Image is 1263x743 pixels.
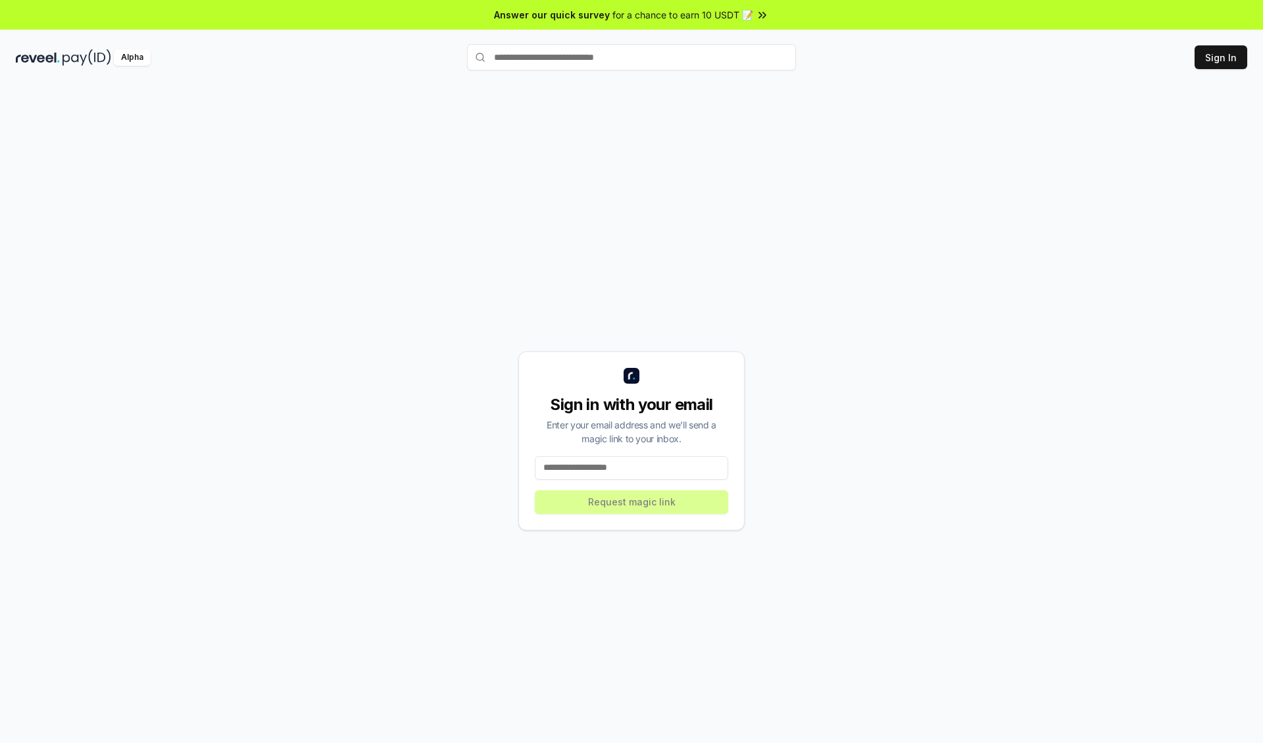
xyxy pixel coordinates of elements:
img: pay_id [62,49,111,66]
span: Answer our quick survey [494,8,610,22]
div: Alpha [114,49,151,66]
span: for a chance to earn 10 USDT 📝 [612,8,753,22]
button: Sign In [1195,45,1247,69]
div: Sign in with your email [535,394,728,415]
img: reveel_dark [16,49,60,66]
div: Enter your email address and we’ll send a magic link to your inbox. [535,418,728,446]
img: logo_small [624,368,639,384]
